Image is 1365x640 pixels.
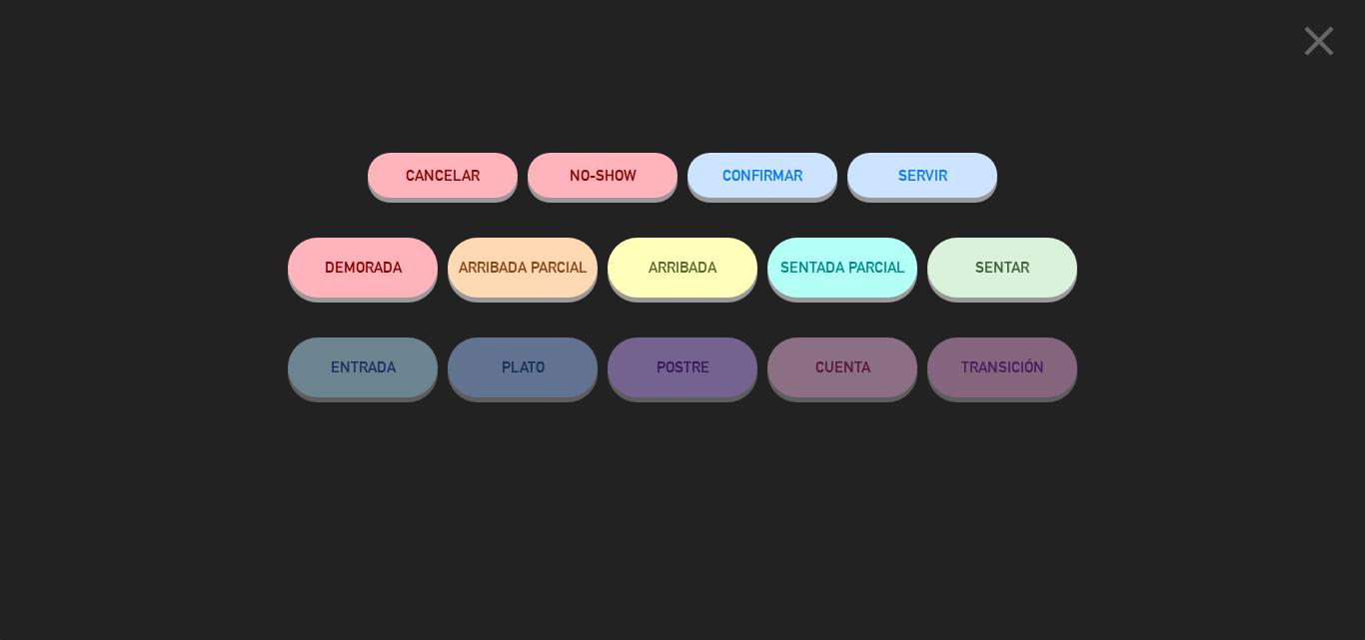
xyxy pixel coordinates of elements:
[288,238,438,298] button: DEMORADA
[448,337,598,397] button: PLATO
[847,153,997,198] button: SERVIR
[608,238,757,298] button: ARRIBADA
[448,238,598,298] button: ARRIBADA PARCIAL
[368,153,518,198] button: Cancelar
[767,238,917,298] button: SENTADA PARCIAL
[608,337,757,397] button: POSTRE
[767,337,917,397] button: CUENTA
[975,259,1029,276] span: SENTAR
[528,153,678,198] button: NO-SHOW
[1288,15,1350,74] button: close
[927,238,1077,298] button: SENTAR
[687,153,837,198] button: CONFIRMAR
[288,337,438,397] button: ENTRADA
[1294,16,1344,66] i: close
[927,337,1077,397] button: TRANSICIÓN
[459,259,588,276] span: ARRIBADA PARCIAL
[722,167,802,184] span: CONFIRMAR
